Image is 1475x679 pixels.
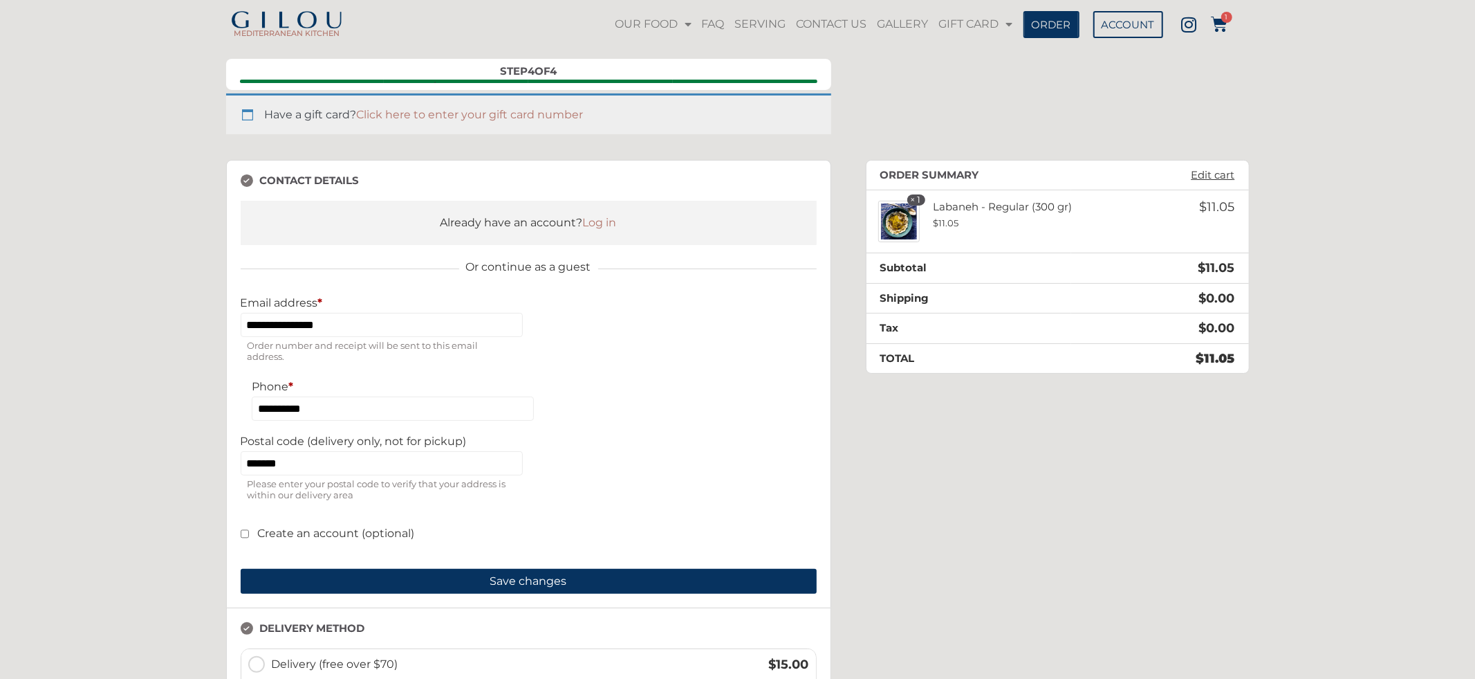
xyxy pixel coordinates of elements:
span: Delivery / Pickup address [384,80,528,83]
span: 4 [550,64,557,78]
a: ACCOUNT [1093,11,1163,38]
span: $ [1199,320,1207,336]
bdi: 11.05 [934,217,959,228]
label: Phone [252,380,534,393]
section: Contact details [226,160,831,608]
bdi: 15.00 [769,657,809,672]
th: Total [866,343,1072,373]
img: Gilou Logo [230,11,344,30]
th: Subtotal [866,253,1072,284]
span: Contact details [240,80,384,83]
span: Order number and receipt will be sent to this email address. [241,337,523,365]
h3: Order summary [880,169,979,181]
span: Please enter your postal code to verify that your address is within our delivery area [241,476,523,504]
h2: MEDITERRANEAN KITCHEN [226,30,347,37]
span: ORDER [1032,19,1071,30]
h3: Delivery method [241,622,393,635]
span: $ [1196,351,1205,366]
span: $ [1200,199,1207,215]
span: Billing address [528,80,673,83]
a: 1 [1212,16,1228,33]
span: $ [769,657,777,672]
bdi: 0.00 [1199,320,1235,336]
a: ORDER [1023,11,1079,38]
img: Labaneh [878,201,920,242]
label: Postal code (delivery only, not for pickup) [241,435,523,448]
span: Delivery (free over $70) [272,656,754,673]
nav: Menu [609,8,1017,40]
span: $ [934,217,939,228]
span: ACCOUNT [1102,19,1155,30]
a: FAQ [698,8,728,40]
a: GIFT CARD [936,8,1017,40]
a: CONTACT US [793,8,871,40]
span: $ [1199,291,1207,306]
div: Labaneh - Regular (300 gr) [920,201,1138,229]
bdi: 11.05 [1198,260,1235,275]
span: Create an account (optional) [257,527,414,540]
input: Create an account (optional) [241,529,250,538]
div: Step of [240,66,817,76]
span: Or continue as a guest [459,259,598,275]
span: Payment information [673,80,817,83]
th: Tax [866,314,1072,344]
div: Already have an account? [254,215,803,231]
span: 4 [528,64,535,78]
a: Click here to enter your gift card number [357,108,584,121]
strong: × 1 [907,194,925,206]
a: GALLERY [874,8,932,40]
a: Log in [583,216,617,229]
a: OUR FOOD [611,8,695,40]
label: Email address [241,296,523,309]
div: Have a gift card? [226,93,831,134]
span: 0.00 [1199,291,1235,306]
a: SERVING [732,8,790,40]
th: Shipping [866,283,1072,314]
span: 1 [1221,12,1232,23]
span: $ [1198,260,1206,275]
button: Save changes [241,569,817,594]
bdi: 11.05 [1200,199,1235,215]
bdi: 11.05 [1196,351,1235,366]
h3: Contact details [241,174,393,187]
a: Edit cart [1185,169,1242,181]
